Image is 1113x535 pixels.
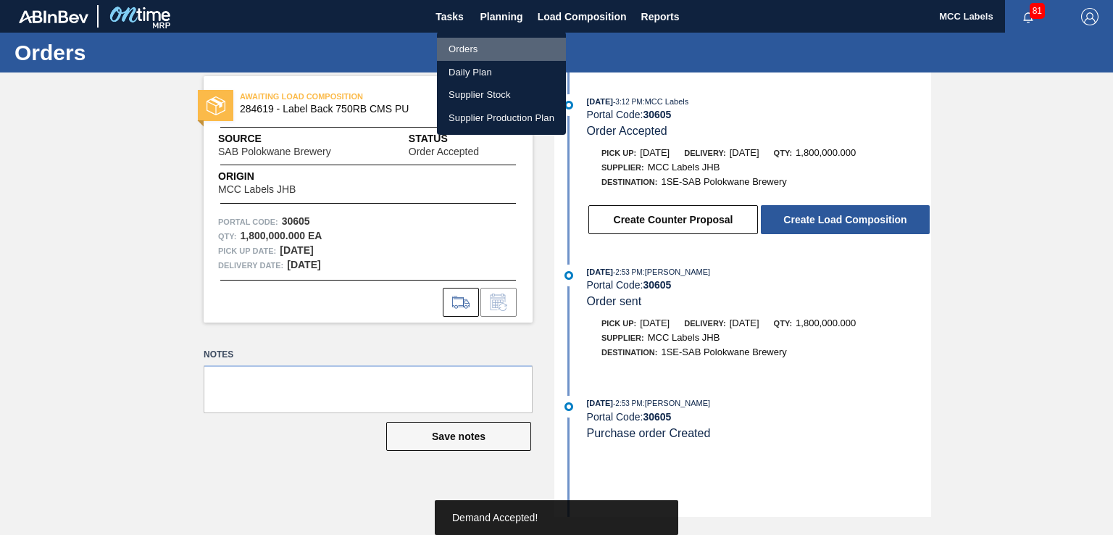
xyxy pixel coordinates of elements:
a: Supplier Stock [437,83,566,107]
a: Daily Plan [437,61,566,84]
a: Supplier Production Plan [437,107,566,130]
a: Orders [437,38,566,61]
